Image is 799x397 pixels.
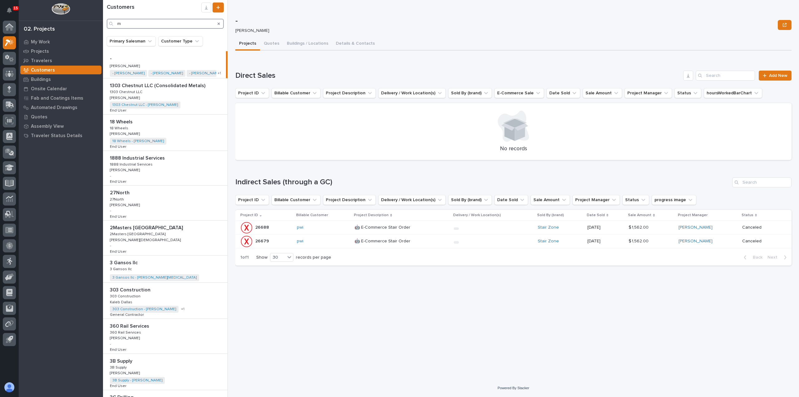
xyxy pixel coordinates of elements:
p: 303 Construction [110,286,152,293]
button: Date Sold [547,88,580,98]
a: Fab and Coatings Items [19,93,103,103]
p: Quotes [31,114,47,120]
button: Customer Type [158,36,203,46]
p: Delivery / Work Location(s) [453,212,501,219]
tr: 2668826688 pwi 🤖 E-Commerce Stair Order🤖 E-Commerce Stair Order Stair Zone [DATE]$ 1,562.00$ 1,56... [235,221,792,234]
h1: Customers [107,4,201,11]
p: End User [110,107,128,113]
p: Traveler Status Details [31,133,82,139]
span: + 1 [218,72,221,75]
button: users-avatar [3,381,16,394]
button: Delivery / Work Location(s) [378,88,446,98]
a: Projects [19,47,103,56]
p: 1303 Chestnut LLC [110,89,144,94]
p: Onsite Calendar [31,86,67,92]
button: Sale Amount [583,88,622,98]
p: $ 1,562.00 [629,224,650,230]
p: 3 Gansos llc [110,266,133,271]
button: Sale Amount [531,195,570,205]
button: Project Manager [572,195,620,205]
p: Customers [31,67,55,73]
p: 1888 Industrial Services [110,154,166,161]
p: Sale Amount [628,212,651,219]
a: Stair Zone [538,225,559,230]
a: 3B Supply - [PERSON_NAME] [112,378,162,383]
button: Date Sold [494,195,528,205]
input: Search [732,177,792,187]
button: hoursWorkedBarChart [704,88,762,98]
p: End User [110,143,128,149]
a: - [PERSON_NAME] [189,71,221,76]
p: No records [243,146,784,152]
p: 360 Rail Services [110,329,142,335]
p: 303 Construction [110,293,142,299]
p: Kaleb Dallas [110,299,134,305]
p: - [235,17,775,26]
p: 2Masters [GEOGRAPHIC_DATA] [110,224,184,231]
a: 303 Construction303 Construction 303 Construction303 Construction Kaleb DallasKaleb Dallas 303 Co... [103,283,228,319]
a: 1303 Chestnut LLC (Consolidated Metals)1303 Chestnut LLC (Consolidated Metals) 1303 Chestnut LLC1... [103,78,228,115]
p: [PERSON_NAME] [235,28,773,33]
button: Project Manager [625,88,672,98]
p: Canceled [742,225,782,230]
p: - [110,174,111,178]
button: Next [765,255,792,260]
button: Project ID [235,88,269,98]
p: End User [110,248,128,254]
span: Next [767,255,781,260]
p: Sold By (brand) [537,212,564,219]
a: pwi [297,225,303,230]
a: - [PERSON_NAME] [112,71,145,76]
a: Customers [19,65,103,75]
p: [PERSON_NAME] [110,167,141,172]
p: Buildings [31,77,51,82]
p: 1888 Industrial Services [110,161,154,167]
a: 360 Rail Services360 Rail Services 360 Rail Services360 Rail Services [PERSON_NAME][PERSON_NAME] ... [103,319,228,354]
p: My Work [31,39,50,45]
a: Add New [759,71,792,81]
p: - [110,342,111,346]
div: 30 [270,254,285,261]
p: Projects [31,49,49,54]
p: 3 Gansos llc [110,259,139,266]
h1: Indirect Sales (through a GC) [235,178,730,187]
button: Project ID [235,195,269,205]
div: 02. Projects [24,26,55,33]
p: 3B Supply [110,357,134,364]
p: [PERSON_NAME] [110,202,141,207]
p: [PERSON_NAME] [110,335,141,340]
a: [PERSON_NAME] [679,239,713,244]
a: 1303 Chestnut LLC - [PERSON_NAME] [112,103,178,107]
span: Add New [769,73,787,78]
p: - [110,54,113,62]
p: 3B Supply [110,364,128,370]
a: 18 Wheels18 Wheels 18 Wheels18 Wheels [PERSON_NAME][PERSON_NAME] 18 Wheels - [PERSON_NAME] End Us... [103,115,228,151]
a: 3B Supply3B Supply 3B Supply3B Supply [PERSON_NAME][PERSON_NAME] 3B Supply - [PERSON_NAME] End Us... [103,354,228,390]
h1: Direct Sales [235,71,681,80]
p: Billable Customer [296,212,328,219]
a: -- [PERSON_NAME][PERSON_NAME] - [PERSON_NAME] - [PERSON_NAME] - [PERSON_NAME] +1 [103,51,228,78]
p: records per page [296,255,331,260]
p: General Contractor [110,311,145,317]
a: 303 Construction - [PERSON_NAME] [112,307,176,311]
a: 2Masters [GEOGRAPHIC_DATA]2Masters [GEOGRAPHIC_DATA] 2Masters [GEOGRAPHIC_DATA]2Masters [GEOGRAPH... [103,221,228,256]
input: Search [107,19,224,29]
p: Canceled [742,239,782,244]
a: Automated Drawings [19,103,103,112]
p: End User [110,346,128,352]
a: 3 Gansos llc - [PERSON_NAME][MEDICAL_DATA] [112,275,197,280]
p: Project Description [354,212,389,219]
p: Status [742,212,753,219]
input: Search [696,71,755,81]
button: Primary Salesman [107,36,156,46]
a: Buildings [19,75,103,84]
a: 18 Wheels - [PERSON_NAME] [112,139,164,143]
p: Fab and Coatings Items [31,96,83,101]
button: Projects [235,37,260,51]
a: 1888 Industrial Services1888 Industrial Services 1888 Industrial Services1888 Industrial Services... [103,151,228,186]
p: 26679 [255,237,270,244]
a: Powered By Stacker [498,386,529,390]
p: Automated Drawings [31,105,77,111]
